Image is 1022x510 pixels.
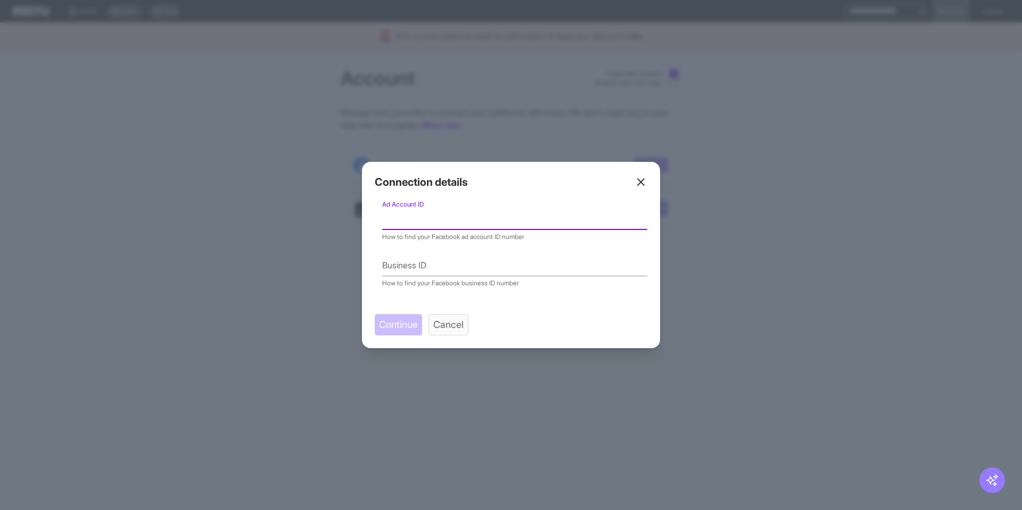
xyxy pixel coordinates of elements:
a: How to find your Facebook ad account ID number [382,233,524,241]
button: Continue [375,314,422,335]
button: Cancel [428,314,468,335]
span: Continue [379,317,418,332]
span: Cancel [433,317,464,332]
a: How to find your Facebook business ID number [382,279,519,287]
h2: Connection details [375,175,468,190]
label: Ad Account ID [382,200,424,209]
span: You cannot perform this action [375,314,422,335]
